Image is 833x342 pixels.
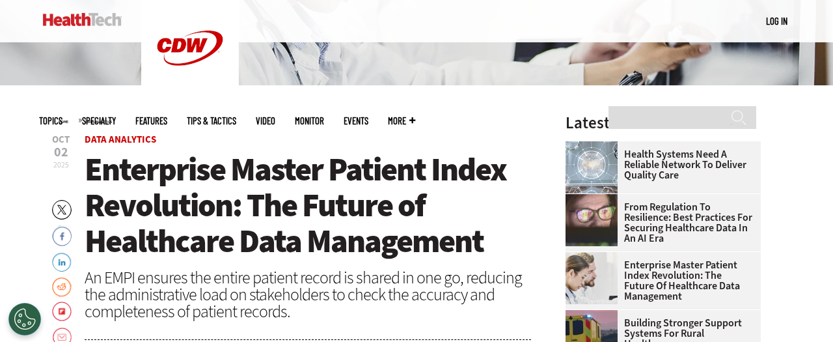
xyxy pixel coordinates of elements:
a: Video [256,116,275,126]
a: Features [135,116,167,126]
span: Enterprise Master Patient Index Revolution: The Future of Healthcare Data Management [85,148,506,263]
img: Home [43,13,122,26]
h3: Latest Articles [566,115,761,131]
a: ambulance driving down country road at sunset [566,310,624,321]
div: Cookies Settings [8,303,41,335]
a: Health Systems Need a Reliable Network To Deliver Quality Care [566,149,753,180]
a: Enterprise Master Patient Index Revolution: The Future of Healthcare Data Management [566,260,753,302]
a: Healthcare networking [566,141,624,152]
span: Topics [39,116,62,126]
button: Open Preferences [8,303,41,335]
span: More [388,116,415,126]
a: woman wearing glasses looking at healthcare data on screen [566,194,624,205]
a: MonITor [295,116,324,126]
div: An EMPI ensures the entire patient record is shared in one go, reducing the administrative load o... [85,269,531,320]
span: 02 [52,146,70,159]
img: woman wearing glasses looking at healthcare data on screen [566,194,618,246]
a: Tips & Tactics [187,116,236,126]
a: Log in [766,15,787,27]
a: CDW [141,86,239,100]
a: medical researchers look at data on desktop monitor [566,252,624,263]
div: User menu [766,14,787,28]
span: 2025 [53,160,69,170]
a: Events [344,116,368,126]
span: Oct [52,135,70,145]
span: Specialty [82,116,116,126]
img: medical researchers look at data on desktop monitor [566,252,618,304]
img: Healthcare networking [566,141,618,193]
a: From Regulation to Resilience: Best Practices for Securing Healthcare Data in an AI Era [566,202,753,244]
